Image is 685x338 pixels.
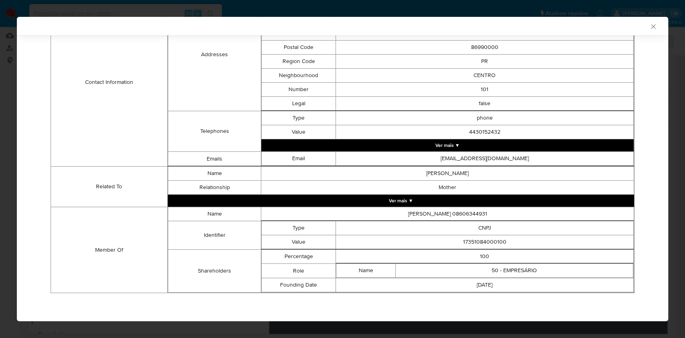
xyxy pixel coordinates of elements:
[168,181,261,195] td: Relationship
[336,152,634,166] td: [EMAIL_ADDRESS][DOMAIN_NAME]
[262,221,336,235] td: Type
[262,55,336,69] td: Region Code
[336,250,634,264] td: 100
[168,221,261,250] td: Identifier
[336,55,634,69] td: PR
[262,111,336,125] td: Type
[261,139,634,151] button: Expand array
[261,181,634,195] td: Mother
[168,152,261,166] td: Emails
[168,207,261,221] td: Name
[168,195,634,207] button: Expand array
[261,207,634,221] td: [PERSON_NAME] 08606344931
[262,250,336,264] td: Percentage
[168,167,261,181] td: Name
[336,125,634,139] td: 4430152432
[17,17,668,321] div: closure-recommendation-modal
[336,83,634,97] td: 101
[262,97,336,111] td: Legal
[396,264,633,278] td: 50 - EMPRESÁRIO
[262,125,336,139] td: Value
[262,264,336,278] td: Role
[51,207,168,293] td: Member Of
[168,250,261,293] td: Shareholders
[262,278,336,292] td: Founding Date
[51,167,168,207] td: Related To
[262,83,336,97] td: Number
[262,235,336,249] td: Value
[168,111,261,152] td: Telephones
[336,41,634,55] td: 86990000
[336,278,634,292] td: [DATE]
[336,264,396,278] td: Name
[649,22,657,30] button: Fechar a janela
[262,69,336,83] td: Neighbourhood
[261,167,634,181] td: [PERSON_NAME]
[336,97,634,111] td: false
[262,41,336,55] td: Postal Code
[336,69,634,83] td: CENTRO
[336,235,634,249] td: 17351084000100
[262,152,336,166] td: Email
[336,221,634,235] td: CNPJ
[336,111,634,125] td: phone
